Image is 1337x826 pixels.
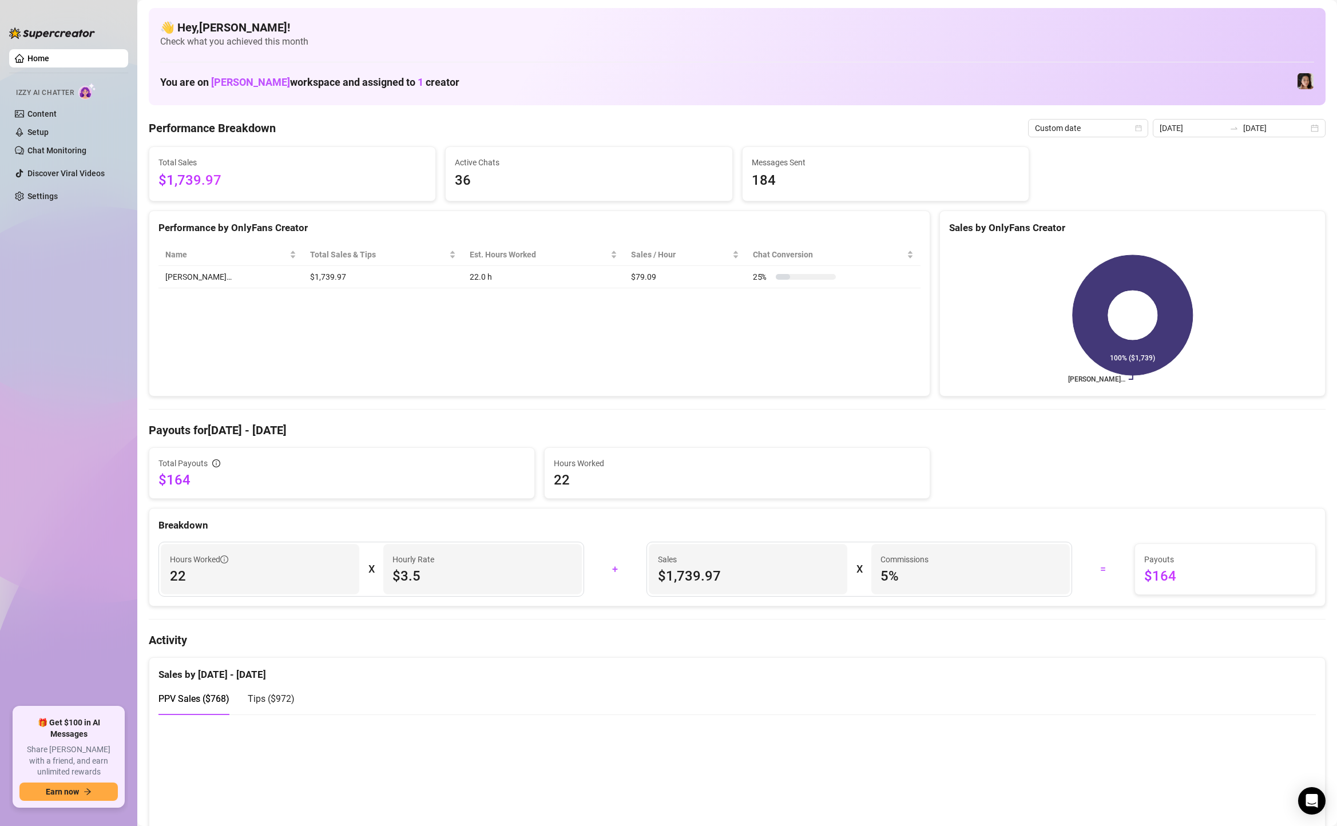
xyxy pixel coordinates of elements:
td: $79.09 [624,266,746,288]
article: Commissions [880,553,929,566]
th: Name [158,244,303,266]
div: Est. Hours Worked [470,248,608,261]
span: Chat Conversion [753,248,904,261]
a: Setup [27,128,49,137]
span: 22 [554,471,921,489]
div: = [1079,560,1128,578]
input: End date [1243,122,1308,134]
span: $3.5 [392,567,573,585]
span: 22 [170,567,350,585]
img: AI Chatter [78,83,96,100]
span: Total Sales [158,156,426,169]
text: [PERSON_NAME]… [1068,375,1125,383]
div: Breakdown [158,518,1316,533]
span: 1 [418,76,423,88]
div: X [856,560,862,578]
span: 25 % [753,271,771,283]
span: Tips ( $972 ) [248,693,295,704]
span: to [1229,124,1239,133]
span: Sales [658,553,838,566]
a: Settings [27,192,58,201]
h4: 👋 Hey, [PERSON_NAME] ! [160,19,1314,35]
span: Active Chats [455,156,723,169]
span: Earn now [46,787,79,796]
span: calendar [1135,125,1142,132]
div: X [368,560,374,578]
span: $164 [1144,567,1306,585]
div: + [591,560,640,578]
span: info-circle [220,555,228,563]
span: $1,739.97 [158,170,426,192]
span: Total Payouts [158,457,208,470]
td: [PERSON_NAME]… [158,266,303,288]
th: Chat Conversion [746,244,921,266]
span: PPV Sales ( $768 ) [158,693,229,704]
span: [PERSON_NAME] [211,76,290,88]
div: Open Intercom Messenger [1298,787,1326,815]
article: Hourly Rate [392,553,434,566]
span: $164 [158,471,525,489]
span: Payouts [1144,553,1306,566]
span: 5 % [880,567,1061,585]
h4: Activity [149,632,1326,648]
span: Sales / Hour [631,248,730,261]
h1: You are on workspace and assigned to creator [160,76,459,89]
td: 22.0 h [463,266,624,288]
th: Total Sales & Tips [303,244,463,266]
span: Share [PERSON_NAME] with a friend, and earn unlimited rewards [19,744,118,778]
span: Custom date [1035,120,1141,137]
span: Hours Worked [170,553,228,566]
span: 184 [752,170,1019,192]
a: Discover Viral Videos [27,169,105,178]
span: 🎁 Get $100 in AI Messages [19,717,118,740]
span: info-circle [212,459,220,467]
h4: Payouts for [DATE] - [DATE] [149,422,1326,438]
span: arrow-right [84,788,92,796]
div: Sales by [DATE] - [DATE] [158,658,1316,682]
input: Start date [1160,122,1225,134]
div: Performance by OnlyFans Creator [158,220,921,236]
a: Content [27,109,57,118]
span: $1,739.97 [658,567,838,585]
img: logo-BBDzfeDw.svg [9,27,95,39]
span: Total Sales & Tips [310,248,447,261]
span: swap-right [1229,124,1239,133]
span: 36 [455,170,723,192]
div: Sales by OnlyFans Creator [949,220,1316,236]
span: Izzy AI Chatter [16,88,74,98]
a: Chat Monitoring [27,146,86,155]
span: Name [165,248,287,261]
a: Home [27,54,49,63]
span: Messages Sent [752,156,1019,169]
img: Luna [1298,73,1314,89]
th: Sales / Hour [624,244,746,266]
span: Check what you achieved this month [160,35,1314,48]
button: Earn nowarrow-right [19,783,118,801]
h4: Performance Breakdown [149,120,276,136]
span: Hours Worked [554,457,921,470]
td: $1,739.97 [303,266,463,288]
